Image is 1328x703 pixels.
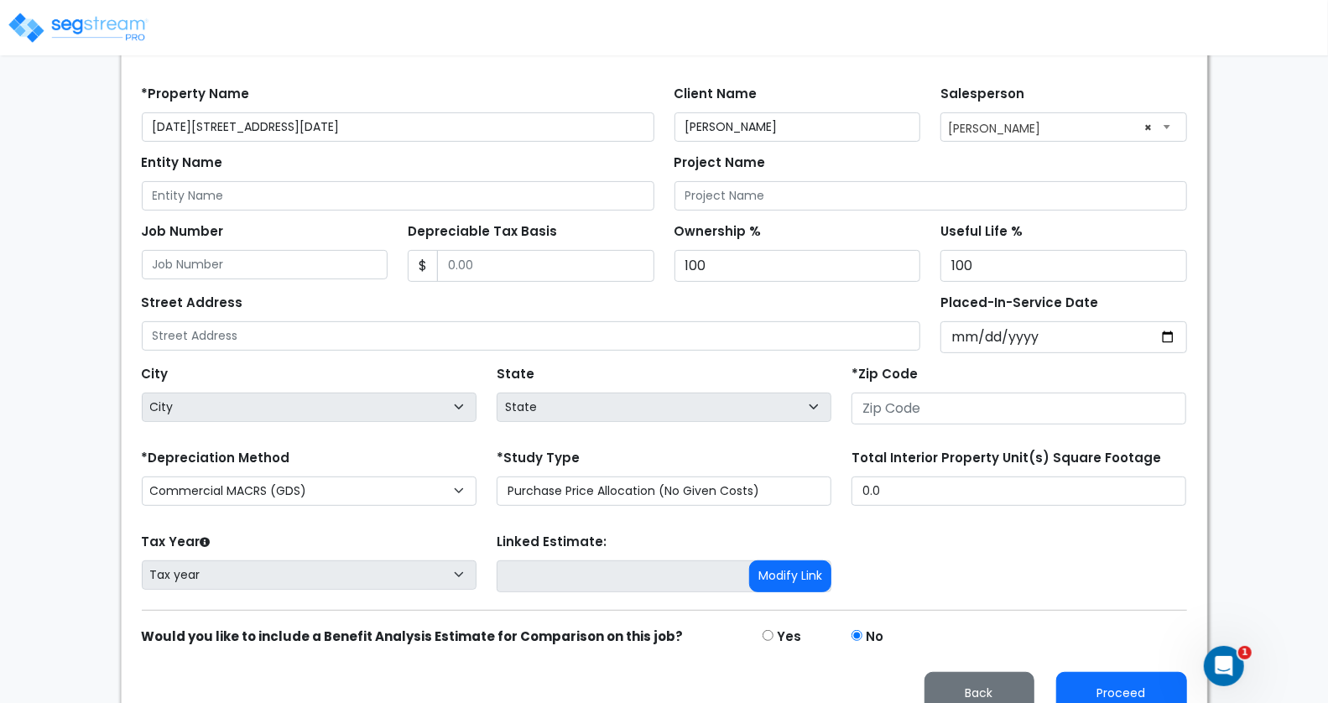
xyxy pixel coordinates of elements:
[940,250,1187,282] input: Useful Life %
[408,222,557,242] label: Depreciable Tax Basis
[674,222,762,242] label: Ownership %
[674,154,766,173] label: Project Name
[142,222,224,242] label: Job Number
[142,449,290,468] label: *Depreciation Method
[1238,646,1252,659] span: 1
[777,627,801,647] label: Yes
[851,365,918,384] label: *Zip Code
[941,113,1186,140] span: Asher Fried
[674,112,921,142] input: Client Name
[142,181,654,211] input: Entity Name
[497,449,580,468] label: *Study Type
[497,365,534,384] label: State
[674,181,1187,211] input: Project Name
[7,11,149,44] img: logo_pro_r.png
[749,560,831,592] button: Modify Link
[866,627,883,647] label: No
[940,222,1023,242] label: Useful Life %
[911,681,1048,702] a: Back
[408,250,438,282] span: $
[1204,646,1244,686] iframe: Intercom live chat
[851,393,1186,424] input: Zip Code
[142,154,223,173] label: Entity Name
[142,321,921,351] input: Street Address
[142,112,654,142] input: Property Name
[142,250,388,279] input: Job Number
[142,85,250,104] label: *Property Name
[142,365,169,384] label: City
[851,476,1186,506] input: total square foot
[142,294,243,313] label: Street Address
[674,85,758,104] label: Client Name
[497,533,607,552] label: Linked Estimate:
[1145,116,1153,139] span: ×
[940,85,1024,104] label: Salesperson
[142,627,684,645] strong: Would you like to include a Benefit Analysis Estimate for Comparison on this job?
[940,294,1098,313] label: Placed-In-Service Date
[851,449,1161,468] label: Total Interior Property Unit(s) Square Footage
[674,250,921,282] input: Ownership %
[437,250,654,282] input: 0.00
[142,533,211,552] label: Tax Year
[940,112,1187,142] span: Asher Fried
